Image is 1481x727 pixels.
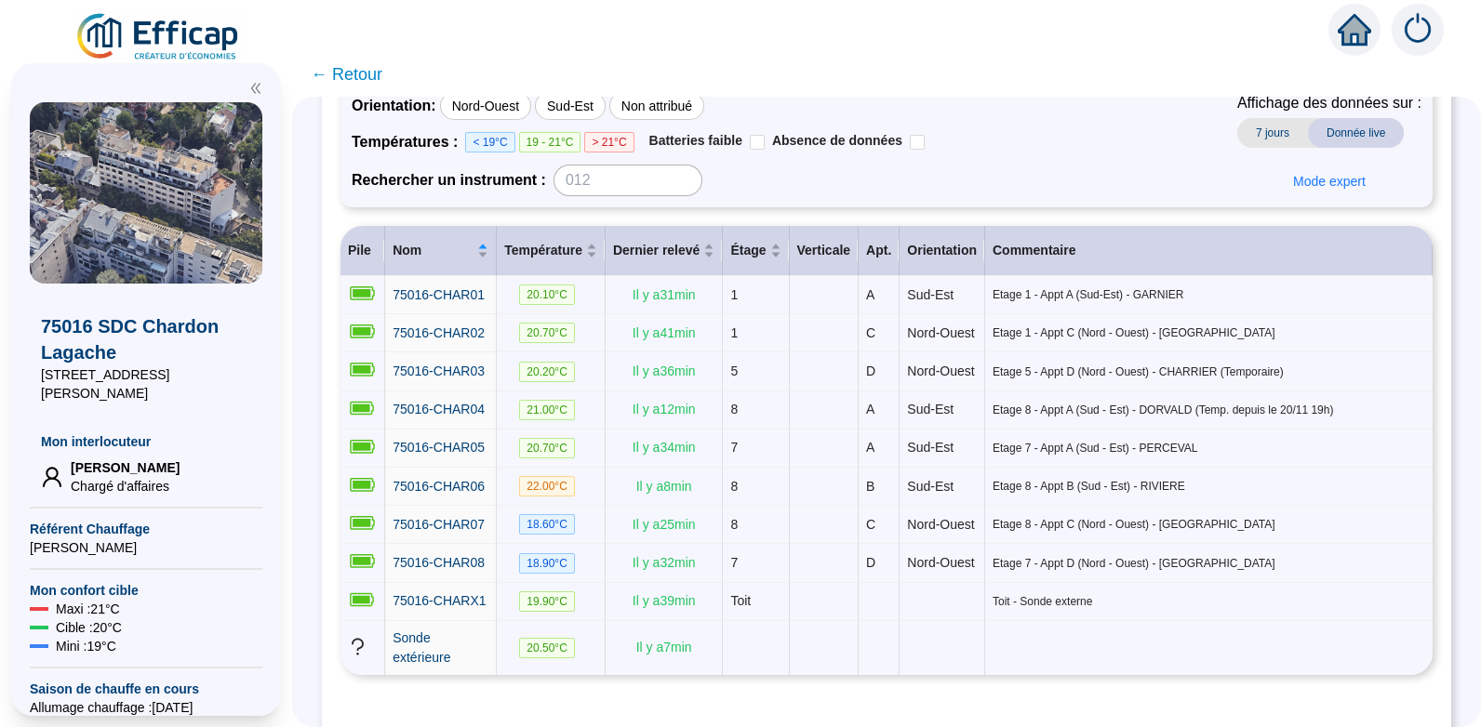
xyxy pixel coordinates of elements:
[465,132,514,152] span: < 19°C
[519,514,575,535] span: 18.60 °C
[633,593,696,608] span: Il y a 39 min
[440,92,531,120] div: Nord-Ouest
[393,400,485,419] a: 75016-CHAR04
[352,131,465,153] span: Températures :
[584,132,634,152] span: > 21°C
[1392,4,1444,56] img: alerts
[348,637,367,656] span: question
[554,165,702,196] input: 012
[71,458,180,477] span: [PERSON_NAME]
[633,402,696,416] span: Il y a 12 min
[393,628,488,668] a: Sonde extérieure
[993,594,1425,609] span: Toit - Sonde externe
[1293,172,1366,192] span: Mode expert
[907,440,954,455] span: Sud-Est
[385,226,497,276] th: Nom
[393,241,474,260] span: Nom
[723,226,789,276] th: Étage
[30,581,262,600] span: Mon confort cible
[636,479,692,494] span: Il y a 8 min
[519,553,575,574] span: 18.90 °C
[519,132,581,152] span: 19 - 21°C
[866,325,875,340] span: C
[56,618,122,637] span: Cible : 20 °C
[393,402,485,416] span: 75016-CHAR04
[348,243,371,258] span: Pile
[393,593,486,608] span: 75016-CHARX1
[519,638,575,658] span: 20.50 °C
[1308,118,1404,148] span: Donnée live
[41,432,251,451] span: Mon interlocuteur
[30,680,262,698] span: Saison de chauffe en cours
[30,538,262,557] span: [PERSON_NAME]
[1338,13,1371,46] span: home
[993,364,1425,379] span: Etage 5 - Appt D (Nord - Ouest) - CHARRIER (Temporaire)
[730,402,738,416] span: 8
[74,11,243,63] img: efficap energie logo
[519,323,575,343] span: 20.70 °C
[393,363,485,378] span: 75016-CHAR03
[866,555,875,570] span: D
[249,82,262,95] span: double-left
[993,325,1425,340] span: Etage 1 - Appt C (Nord - Ouest) - [GEOGRAPHIC_DATA]
[993,556,1425,571] span: Etage 7 - Appt D (Nord - Ouest) - [GEOGRAPHIC_DATA]
[907,363,974,378] span: Nord-Ouest
[56,600,120,618] span: Maxi : 21 °C
[41,313,251,365] span: 75016 SDC Chardon Lagache
[519,284,575,305] span: 20.10 °C
[636,640,692,654] span: Il y a 7 min
[993,403,1425,417] span: Etage 8 - Appt A (Sud - Est) - DORVALD (Temp. depuis le 20/11 19h)
[519,438,575,458] span: 20.70 °C
[633,363,696,378] span: Il y a 36 min
[497,226,606,276] th: Température
[907,517,974,532] span: Nord-Ouest
[907,479,954,494] span: Sud-Est
[907,402,954,416] span: Sud-Est
[730,517,738,532] span: 8
[613,241,700,260] span: Dernier relevé
[393,438,485,457] a: 75016-CHAR05
[907,287,954,302] span: Sud-Est
[985,226,1433,276] th: Commentaire
[30,698,262,717] span: Allumage chauffage : [DATE]
[1237,92,1421,114] span: Affichage des données sur :
[504,241,582,260] span: Température
[393,553,485,573] a: 75016-CHAR08
[730,287,738,302] span: 1
[393,555,485,570] span: 75016-CHAR08
[730,363,738,378] span: 5
[907,325,974,340] span: Nord-Ouest
[519,591,575,612] span: 19.90 °C
[393,630,450,665] span: Sonde extérieure
[609,92,704,120] div: Non attribué
[393,362,485,381] a: 75016-CHAR03
[393,591,486,611] a: 75016-CHARX1
[41,365,251,403] span: [STREET_ADDRESS][PERSON_NAME]
[393,325,485,340] span: 75016-CHAR02
[907,555,974,570] span: Nord-Ouest
[71,477,180,496] span: Chargé d'affaires
[866,287,874,302] span: A
[730,325,738,340] span: 1
[519,476,575,496] span: 22.00 °C
[993,441,1425,456] span: Etage 7 - Appt A (Sud - Est) - PERCEVAL
[633,287,696,302] span: Il y a 31 min
[730,241,766,260] span: Étage
[649,133,742,148] span: Batteries faible
[1237,118,1308,148] span: 7 jours
[730,479,738,494] span: 8
[393,324,485,343] a: 75016-CHAR02
[790,226,860,276] th: Verticale
[633,325,696,340] span: Il y a 41 min
[1278,166,1381,196] button: Mode expert
[41,466,63,488] span: user
[535,92,606,120] div: Sud-Est
[393,517,485,532] span: 75016-CHAR07
[866,363,875,378] span: D
[866,517,875,532] span: C
[352,169,546,192] span: Rechercher un instrument :
[393,285,485,305] a: 75016-CHAR01
[393,440,485,455] span: 75016-CHAR05
[30,520,262,538] span: Référent Chauffage
[866,402,874,416] span: A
